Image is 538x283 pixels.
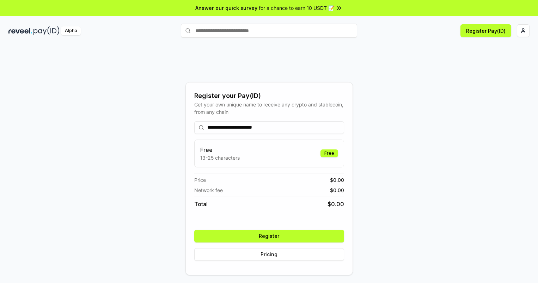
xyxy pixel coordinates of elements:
[194,248,344,261] button: Pricing
[460,24,511,37] button: Register Pay(ID)
[320,149,338,157] div: Free
[61,26,81,35] div: Alpha
[194,186,223,194] span: Network fee
[8,26,32,35] img: reveel_dark
[259,4,334,12] span: for a chance to earn 10 USDT 📝
[194,91,344,101] div: Register your Pay(ID)
[194,101,344,116] div: Get your own unique name to receive any crypto and stablecoin, from any chain
[194,200,208,208] span: Total
[330,176,344,184] span: $ 0.00
[328,200,344,208] span: $ 0.00
[200,154,240,161] p: 13-25 characters
[33,26,60,35] img: pay_id
[330,186,344,194] span: $ 0.00
[194,230,344,242] button: Register
[194,176,206,184] span: Price
[200,146,240,154] h3: Free
[195,4,257,12] span: Answer our quick survey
